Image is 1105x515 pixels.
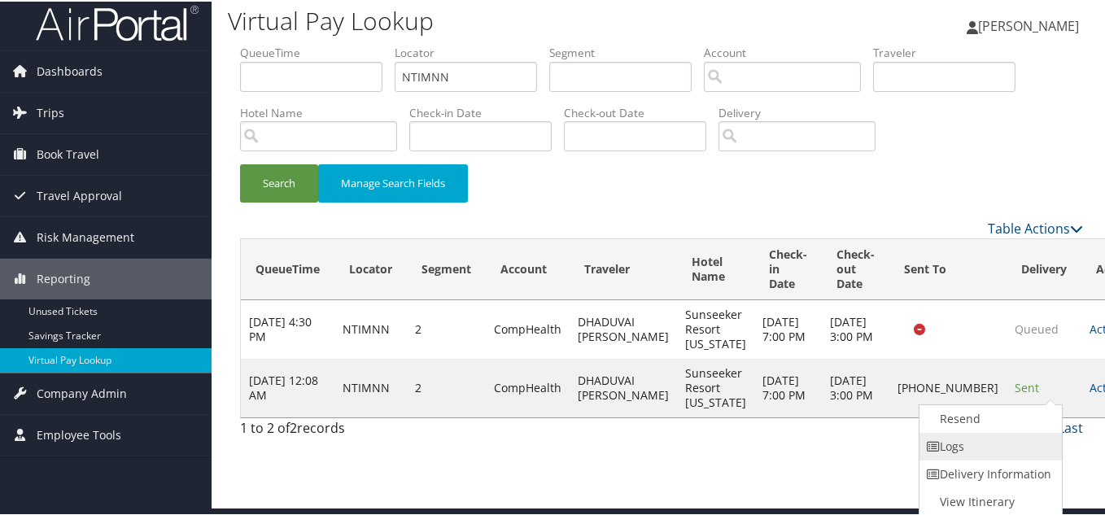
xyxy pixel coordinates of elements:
[334,238,407,299] th: Locator: activate to sort column ascending
[570,299,677,357] td: DHADUVAI [PERSON_NAME]
[677,299,754,357] td: Sunseeker Resort [US_STATE]
[919,487,1059,514] a: View Itinerary
[334,357,407,416] td: NTIMNN
[1058,417,1083,435] a: Last
[889,357,1007,416] td: [PHONE_NUMBER]
[407,299,486,357] td: 2
[570,238,677,299] th: Traveler: activate to sort column ascending
[290,417,297,435] span: 2
[564,103,718,120] label: Check-out Date
[988,218,1083,236] a: Table Actions
[754,299,822,357] td: [DATE] 7:00 PM
[570,357,677,416] td: DHADUVAI [PERSON_NAME]
[37,50,103,90] span: Dashboards
[334,299,407,357] td: NTIMNN
[486,299,570,357] td: CompHealth
[240,163,318,201] button: Search
[718,103,888,120] label: Delivery
[407,357,486,416] td: 2
[37,174,122,215] span: Travel Approval
[549,43,704,59] label: Segment
[754,238,822,299] th: Check-in Date: activate to sort column ascending
[37,372,127,412] span: Company Admin
[36,2,199,41] img: airportal-logo.png
[677,238,754,299] th: Hotel Name: activate to sort column ascending
[919,431,1059,459] a: Logs
[704,43,873,59] label: Account
[240,43,395,59] label: QueueTime
[37,91,64,132] span: Trips
[486,238,570,299] th: Account: activate to sort column ascending
[889,238,1007,299] th: Sent To: activate to sort column ascending
[822,357,889,416] td: [DATE] 3:00 PM
[37,413,121,454] span: Employee Tools
[228,2,806,37] h1: Virtual Pay Lookup
[1007,238,1081,299] th: Delivery: activate to sort column ascending
[240,103,409,120] label: Hotel Name
[241,238,334,299] th: QueueTime: activate to sort column ascending
[754,357,822,416] td: [DATE] 7:00 PM
[318,163,468,201] button: Manage Search Fields
[240,417,433,444] div: 1 to 2 of records
[486,357,570,416] td: CompHealth
[919,459,1059,487] a: Delivery Information
[677,357,754,416] td: Sunseeker Resort [US_STATE]
[407,238,486,299] th: Segment: activate to sort column ascending
[1015,378,1039,394] span: Sent
[919,404,1059,431] a: Resend
[395,43,549,59] label: Locator
[37,133,99,173] span: Book Travel
[241,299,334,357] td: [DATE] 4:30 PM
[37,216,134,256] span: Risk Management
[241,357,334,416] td: [DATE] 12:08 AM
[978,15,1079,33] span: [PERSON_NAME]
[409,103,564,120] label: Check-in Date
[1015,320,1059,335] span: Queued
[822,299,889,357] td: [DATE] 3:00 PM
[873,43,1028,59] label: Traveler
[37,257,90,298] span: Reporting
[822,238,889,299] th: Check-out Date: activate to sort column descending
